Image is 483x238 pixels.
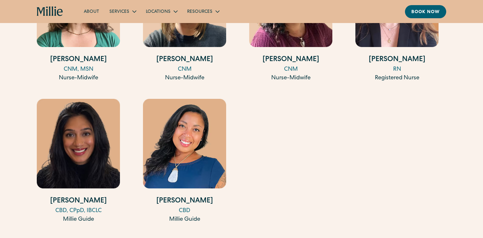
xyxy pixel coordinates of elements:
div: CNM, MSN [37,65,120,74]
div: Resources [182,6,224,17]
div: Millie Guide [37,215,120,224]
div: CBD, CPpD, IBCLC [37,207,120,215]
div: Locations [146,9,170,15]
h4: [PERSON_NAME] [249,55,332,65]
a: home [37,6,63,17]
div: CNM [143,65,226,74]
div: Nurse-Midwife [143,74,226,83]
h4: [PERSON_NAME] [143,55,226,65]
div: Millie Guide [143,215,226,224]
a: Book now [405,5,446,18]
h4: [PERSON_NAME] [143,196,226,207]
div: Registered Nurse [355,74,439,83]
div: RN [355,65,439,74]
div: Book now [411,9,440,16]
a: About [79,6,104,17]
div: Nurse-Midwife [37,74,120,83]
div: Resources [187,9,212,15]
div: CBD [143,207,226,215]
h4: [PERSON_NAME] [37,196,120,207]
div: Services [104,6,141,17]
h4: [PERSON_NAME] [37,55,120,65]
a: [PERSON_NAME]CBDMillie Guide [143,99,226,224]
div: Locations [141,6,182,17]
div: Services [109,9,129,15]
div: CNM [249,65,332,74]
a: [PERSON_NAME]CBD, CPpD, IBCLCMillie Guide [37,99,120,224]
div: Nurse-Midwife [249,74,332,83]
h4: [PERSON_NAME] [355,55,439,65]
